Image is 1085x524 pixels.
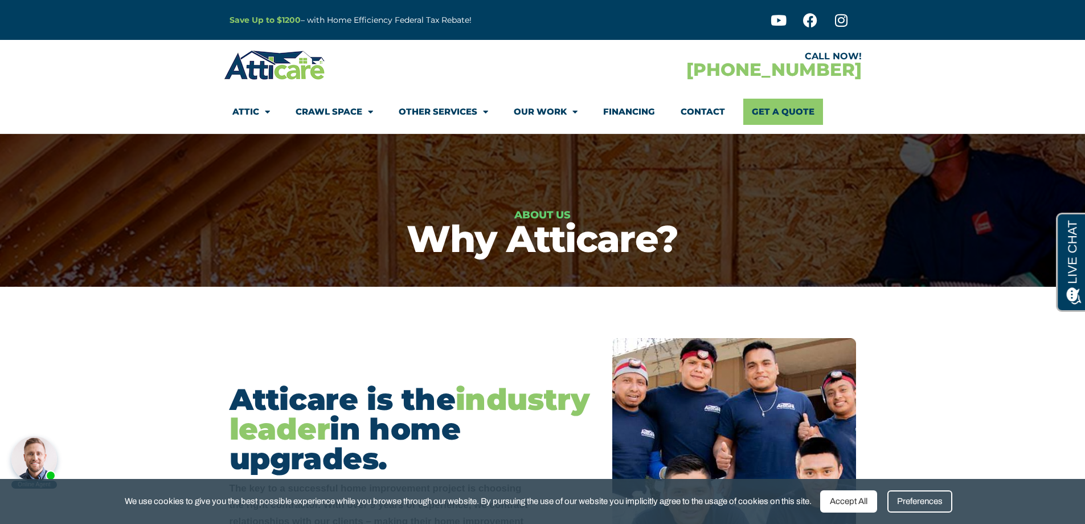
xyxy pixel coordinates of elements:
[296,99,373,125] a: Crawl Space
[232,99,270,125] a: Attic
[514,99,578,125] a: Our Work
[820,490,877,513] div: Accept All
[230,15,301,25] a: Save Up to $1200
[603,99,655,125] a: Financing
[230,385,589,474] h2: Atticare is the in home upgrades.
[28,9,92,23] span: Opens a chat window
[681,99,725,125] a: Contact
[6,210,1079,220] h6: About Us
[543,52,862,61] div: CALL NOW!
[230,381,589,447] span: industry leader
[399,99,488,125] a: Other Services
[232,99,853,125] nav: Menu
[6,404,188,490] iframe: Chat Invitation
[6,220,1079,257] h1: Why Atticare?
[230,14,599,27] p: – with Home Efficiency Federal Tax Rebate!
[887,490,952,513] div: Preferences
[743,99,823,125] a: Get A Quote
[125,494,812,509] span: We use cookies to give you the best possible experience while you browse through our website. By ...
